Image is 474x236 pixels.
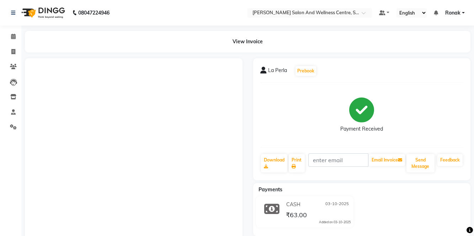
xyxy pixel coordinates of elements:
[437,154,463,166] a: Feedback
[340,125,383,133] div: Payment Received
[319,220,351,225] div: Added on 03-10-2025
[286,211,307,221] span: ₹63.00
[406,154,435,172] button: Send Message
[325,201,349,208] span: 03-10-2025
[289,154,305,172] a: Print
[445,9,460,17] span: Ronak
[369,154,405,166] button: Email Invoice
[18,3,67,23] img: logo
[308,153,368,167] input: enter email
[286,201,300,208] span: CASH
[78,3,110,23] b: 08047224946
[259,186,282,193] span: Payments
[295,66,316,76] button: Prebook
[261,154,287,172] a: Download
[25,31,470,53] div: View Invoice
[268,67,287,77] span: La Perla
